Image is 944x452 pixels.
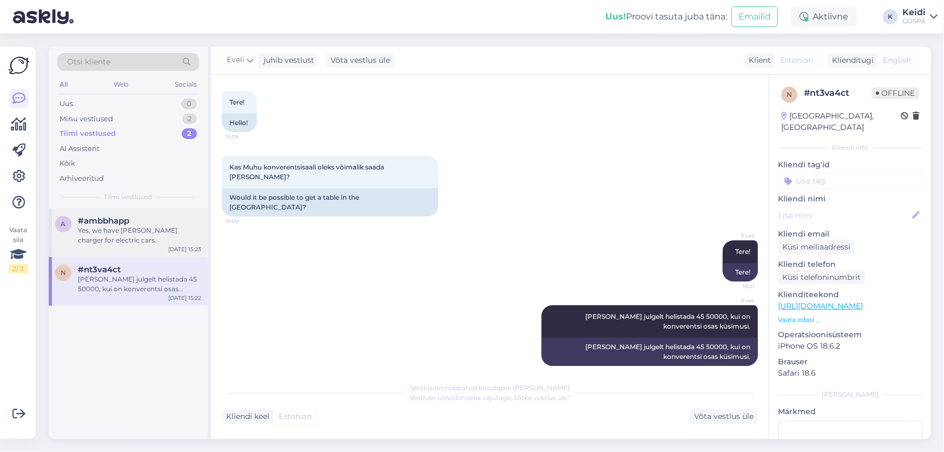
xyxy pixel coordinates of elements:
[778,356,922,368] p: Brauser
[60,114,113,125] div: Minu vestlused
[182,128,197,139] div: 2
[778,340,922,352] p: iPhone OS 18.6.2
[872,87,919,99] span: Offline
[883,55,911,66] span: English
[778,406,922,417] p: Märkmed
[410,384,570,392] span: Vestlus on määratud kasutajale [PERSON_NAME]
[225,133,266,141] span: 15:09
[542,338,758,366] div: [PERSON_NAME] julgelt helistada 45 50000, kui on konverentsi osas küsimusi.
[778,173,922,189] input: Lisa tag
[60,173,104,184] div: Arhiveeritud
[112,77,131,91] div: Web
[787,90,792,99] span: n
[735,247,750,256] span: Tere!
[778,193,922,205] p: Kliendi nimi
[60,158,75,169] div: Kõik
[60,128,116,139] div: Tiimi vestlused
[410,394,570,402] span: Vestluse ülevõtmiseks vajutage
[778,390,922,399] div: [PERSON_NAME]
[902,8,926,17] div: Keidi
[225,217,266,225] span: 15:09
[326,53,394,68] div: Võta vestlus üle
[60,143,100,154] div: AI Assistent
[778,368,922,379] p: Safari 18.6
[511,394,570,402] i: „Võtke vestlus üle”
[78,265,121,274] span: #nt3va4ct
[778,209,910,221] input: Lisa nimi
[222,411,269,422] div: Kliendi keel
[731,6,778,27] button: Emailid
[714,297,755,305] span: Eveli
[902,8,938,25] a: KeidiGOSPA
[883,9,898,24] div: K
[182,114,197,125] div: 2
[222,114,257,132] div: Hello!
[744,55,771,66] div: Klient
[229,163,386,181] span: Kas Muhu konverentsisaali oleks võimalik saada [PERSON_NAME]?
[104,192,153,202] span: Tiimi vestlused
[9,55,29,76] img: Askly Logo
[229,98,245,106] span: Tere!
[780,55,813,66] span: Estonian
[902,17,926,25] div: GOSPA
[778,289,922,300] p: Klienditeekond
[778,159,922,171] p: Kliendi tag'id
[168,245,201,253] div: [DATE] 15:23
[60,99,73,109] div: Uus
[67,56,110,68] span: Otsi kliente
[723,263,758,281] div: Tere!
[279,411,312,422] span: Estonian
[585,312,752,330] span: [PERSON_NAME] julgelt helistada 45 50000, kui on konverentsi osas küsimusi.
[778,240,855,254] div: Küsi meiliaadressi
[605,11,626,22] b: Uus!
[714,366,755,375] span: 15:22
[690,409,758,424] div: Võta vestlus üle
[168,294,201,302] div: [DATE] 15:22
[9,264,28,274] div: 2 / 3
[78,226,201,245] div: Yes, we have [PERSON_NAME] charger for electric cars.
[57,77,70,91] div: All
[791,7,857,27] div: Aktiivne
[61,220,66,228] span: a
[778,329,922,340] p: Operatsioonisüsteem
[781,110,901,133] div: [GEOGRAPHIC_DATA], [GEOGRAPHIC_DATA]
[61,268,66,277] span: n
[804,87,872,100] div: # nt3va4ct
[778,270,865,285] div: Küsi telefoninumbrit
[714,282,755,290] span: 15:21
[778,315,922,325] p: Vaata edasi ...
[222,188,438,217] div: Would it be possible to get a table in the [GEOGRAPHIC_DATA]?
[78,274,201,294] div: [PERSON_NAME] julgelt helistada 45 50000, kui on konverentsi osas küsimusi.
[605,10,727,23] div: Proovi tasuta juba täna:
[173,77,199,91] div: Socials
[778,259,922,270] p: Kliendi telefon
[181,99,197,109] div: 0
[714,232,755,240] span: Eveli
[828,55,874,66] div: Klienditugi
[778,228,922,240] p: Kliendi email
[78,216,129,226] span: #ambbhapp
[9,225,28,274] div: Vaata siia
[778,143,922,153] div: Kliendi info
[227,54,245,66] span: Eveli
[778,301,863,311] a: [URL][DOMAIN_NAME]
[259,55,314,66] div: juhib vestlust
